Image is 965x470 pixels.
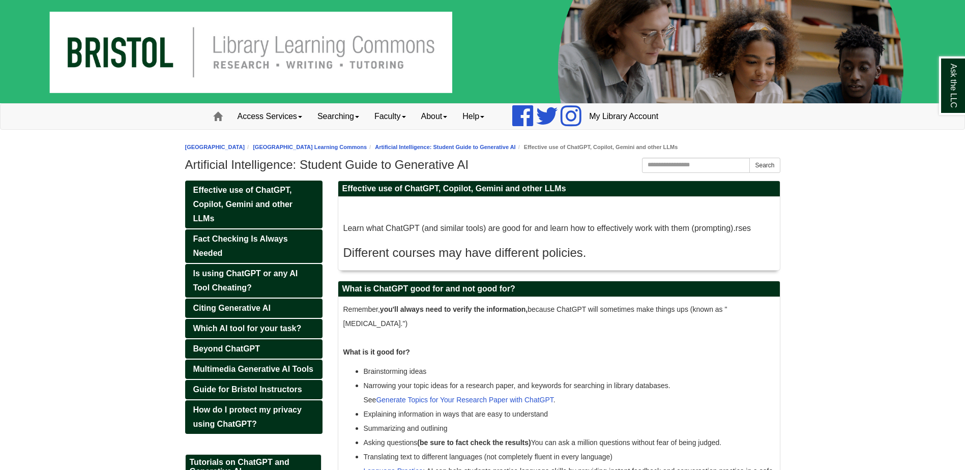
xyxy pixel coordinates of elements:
[185,229,323,263] a: Fact Checking Is Always Needed
[193,304,271,312] span: Citing Generative AI
[193,269,298,292] span: Is using ChatGPT or any AI Tool Cheating?
[185,144,245,150] a: [GEOGRAPHIC_DATA]
[338,181,780,197] h2: Effective use of ChatGPT, Copilot, Gemini and other LLMs
[185,299,323,318] a: Citing Generative AI
[414,104,455,129] a: About
[343,246,775,260] h3: Different courses may have different policies.
[185,380,323,399] a: Guide for Bristol Instructors
[185,319,323,338] a: Which AI tool for your task?
[364,424,448,432] span: Summarizing and outlining
[516,142,678,152] li: Effective use of ChatGPT, Copilot, Gemini and other LLMs
[417,438,531,447] strong: (be sure to fact check the results)
[185,360,323,379] a: Multimedia Generative AI Tools
[749,158,780,173] button: Search
[185,339,323,359] a: Beyond ChatGPT
[193,385,302,394] span: Guide for Bristol Instructors
[375,144,515,150] a: Artificial Intelligence: Student Guide to Generative AI
[193,324,302,333] span: Which AI tool for your task?
[343,221,775,236] p: Learn what ChatGPT (and similar tools) are good for and learn how to effectively work with them (...
[185,181,323,228] a: Effective use of ChatGPT, Copilot, Gemini and other LLMs
[185,142,780,152] nav: breadcrumb
[364,367,427,375] span: Brainstorming ideas
[343,305,727,356] span: Remember, because ChatGPT will sometimes make things ups (known as "[MEDICAL_DATA].")
[581,104,666,129] a: My Library Account
[364,453,613,461] span: Translating text to different languages (not completely fluent in every language)
[364,381,670,404] span: Narrowing your topic ideas for a research paper, and keywords for searching in library databases....
[193,234,288,257] span: Fact Checking Is Always Needed
[364,438,722,447] span: Asking questions You can ask a million questions without fear of being judged.
[185,264,323,298] a: Is using ChatGPT or any AI Tool Cheating?
[185,400,323,434] a: How do I protect my privacy using ChatGPT?
[343,348,410,356] strong: What is it good for?
[310,104,367,129] a: Searching
[338,281,780,297] h2: What is ChatGPT good for and not good for?
[364,410,548,418] span: Explaining information in ways that are easy to understand
[455,104,492,129] a: Help
[185,158,780,172] h1: Artificial Intelligence: Student Guide to Generative AI
[193,344,260,353] span: Beyond ChatGPT
[380,305,528,313] strong: you'll always need to verify the information,
[193,186,293,223] span: Effective use of ChatGPT, Copilot, Gemini and other LLMs
[230,104,310,129] a: Access Services
[193,365,314,373] span: Multimedia Generative AI Tools
[376,396,553,404] a: Generate Topics for Your Research Paper with ChatGPT
[253,144,367,150] a: [GEOGRAPHIC_DATA] Learning Commons
[193,405,302,428] span: How do I protect my privacy using ChatGPT?
[367,104,414,129] a: Faculty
